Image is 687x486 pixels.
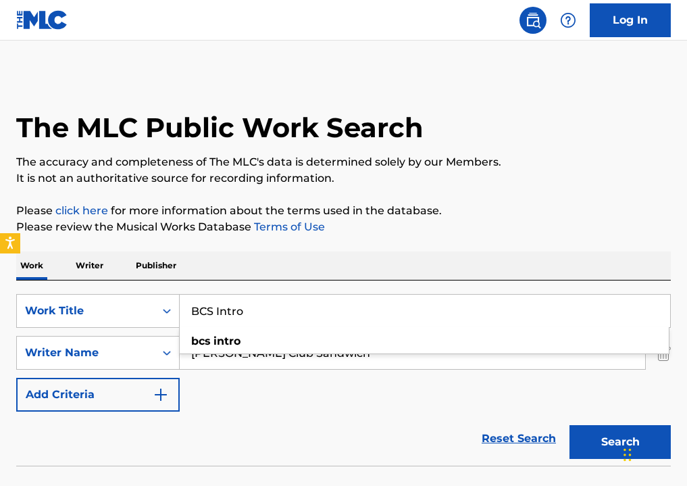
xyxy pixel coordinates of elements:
p: It is not an authoritative source for recording information. [16,170,671,187]
a: Terms of Use [251,220,325,233]
a: click here [55,204,108,217]
div: Drag [624,435,632,475]
form: Search Form [16,294,671,466]
h1: The MLC Public Work Search [16,111,424,145]
div: Writer Name [25,345,147,361]
a: Public Search [519,7,546,34]
img: search [525,12,541,28]
img: MLC Logo [16,10,68,30]
button: Add Criteria [16,378,180,412]
p: Work [16,251,47,280]
iframe: Resource Center [649,299,687,411]
p: Publisher [132,251,180,280]
iframe: Chat Widget [619,421,687,486]
strong: intro [213,335,240,347]
img: 9d2ae6d4665cec9f34b9.svg [153,387,169,403]
strong: bcs [191,335,211,347]
button: Search [569,425,671,459]
p: Please for more information about the terms used in the database. [16,203,671,219]
div: Work Title [25,303,147,319]
a: Reset Search [475,424,563,454]
p: Writer [72,251,107,280]
p: The accuracy and completeness of The MLC's data is determined solely by our Members. [16,154,671,170]
a: Log In [590,3,671,37]
img: help [560,12,576,28]
div: Help [555,7,582,34]
p: Please review the Musical Works Database [16,219,671,235]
